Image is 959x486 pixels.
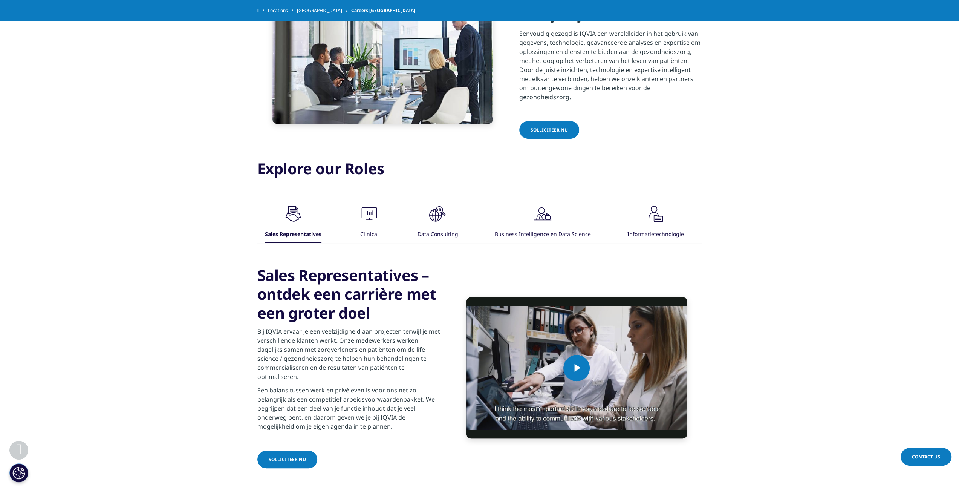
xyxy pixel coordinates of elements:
[531,127,568,133] span: Solliciteer nu
[257,266,440,322] h3: Sales Representatives – ontdek een carrière met een groter doel
[351,4,415,17] span: Careers [GEOGRAPHIC_DATA]
[257,386,440,435] p: Een balans tussen werk en privéleven is voor ons net zo belangrijk als een competitief arbeidsvoo...
[357,202,381,243] button: Clinical
[494,202,591,243] button: Business Intelligence en Data Science
[466,297,687,438] video-js: Video Player
[265,227,321,243] div: Sales Representatives
[563,355,590,381] button: Play Video
[627,227,684,243] div: Informatietechnologie
[912,454,940,460] span: Contact Us
[901,448,951,466] a: Contact Us
[257,451,317,468] a: Solliciteer nu
[417,227,458,243] div: Data Consulting
[257,327,440,386] p: Bij IQVIA ervaar je een veelzijdigheid aan projecten terwijl je met verschillende klanten werkt. ...
[269,456,306,463] span: Solliciteer nu
[519,29,702,106] p: Eenvoudig gezegd is IQVIA een wereldleider in het gebruik van gegevens, technologie, geavanceerde...
[626,202,684,243] button: Informatietechnologie
[9,463,28,482] button: Cookie-instellingen
[297,4,351,17] a: [GEOGRAPHIC_DATA]
[495,227,591,243] div: Business Intelligence en Data Science
[519,121,579,139] a: Solliciteer nu
[264,202,321,243] button: Sales Representatives
[257,159,702,184] h3: Explore our Roles
[268,4,297,17] a: Locations
[360,227,379,243] div: Clinical
[416,202,458,243] button: Data Consulting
